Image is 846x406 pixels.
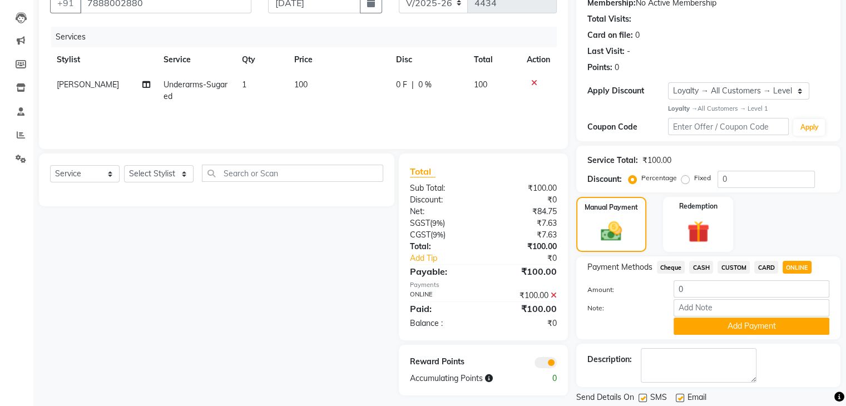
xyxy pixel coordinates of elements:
span: Send Details On [576,392,634,405]
div: ₹84.75 [483,206,565,217]
div: ₹7.63 [483,217,565,229]
div: ( ) [402,217,483,229]
input: Add Note [674,299,829,316]
div: Description: [587,354,632,365]
div: ₹100.00 [483,302,565,315]
div: Services [51,27,565,47]
th: Stylist [50,47,157,72]
a: Add Tip [402,252,497,264]
span: 9% [433,230,443,239]
span: Payment Methods [587,261,652,273]
input: Enter Offer / Coupon Code [668,118,789,135]
label: Redemption [679,201,718,211]
div: - [627,46,630,57]
span: 100 [474,80,487,90]
div: ₹100.00 [483,241,565,252]
div: Balance : [402,318,483,329]
div: 0 [635,29,640,41]
div: ₹100.00 [642,155,671,166]
label: Amount: [579,285,665,295]
th: Price [288,47,389,72]
img: _gift.svg [680,218,716,246]
div: 0 [524,373,565,384]
span: CUSTOM [718,261,750,274]
div: Last Visit: [587,46,625,57]
div: Paid: [402,302,483,315]
span: 0 % [418,79,432,91]
th: Disc [389,47,467,72]
span: CARD [754,261,778,274]
span: 9% [432,219,443,227]
div: Accumulating Points [402,373,524,384]
div: ₹100.00 [483,182,565,194]
div: Net: [402,206,483,217]
span: Cheque [657,261,685,274]
div: ₹7.63 [483,229,565,241]
span: 100 [294,80,308,90]
label: Percentage [641,173,677,183]
th: Action [520,47,557,72]
div: Coupon Code [587,121,668,133]
span: | [412,79,414,91]
div: ₹100.00 [483,265,565,278]
div: Payable: [402,265,483,278]
span: SMS [650,392,667,405]
span: [PERSON_NAME] [57,80,119,90]
div: 0 [615,62,619,73]
div: Service Total: [587,155,638,166]
button: Apply [793,119,825,136]
div: Payments [410,280,557,290]
div: Discount: [402,194,483,206]
div: All Customers → Level 1 [668,104,829,113]
th: Service [157,47,235,72]
div: Total Visits: [587,13,631,25]
span: 1 [242,80,246,90]
span: CGST [410,230,431,240]
div: Discount: [587,174,622,185]
button: Add Payment [674,318,829,335]
div: Points: [587,62,612,73]
span: CASH [689,261,713,274]
strong: Loyalty → [668,105,697,112]
span: Email [687,392,706,405]
div: ₹100.00 [483,290,565,301]
input: Amount [674,280,829,298]
div: ( ) [402,229,483,241]
div: Card on file: [587,29,633,41]
div: Reward Points [402,356,483,368]
label: Fixed [694,173,711,183]
span: ONLINE [783,261,812,274]
span: 0 F [396,79,407,91]
div: ₹0 [497,252,565,264]
div: Apply Discount [587,85,668,97]
th: Qty [235,47,288,72]
div: ₹0 [483,318,565,329]
span: SGST [410,218,430,228]
span: Underarms-Sugared [164,80,227,101]
div: ONLINE [402,290,483,301]
img: _cash.svg [594,219,629,244]
div: Sub Total: [402,182,483,194]
label: Manual Payment [585,202,638,212]
th: Total [467,47,520,72]
input: Search or Scan [202,165,383,182]
span: Total [410,166,436,177]
label: Note: [579,303,665,313]
div: ₹0 [483,194,565,206]
div: Total: [402,241,483,252]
